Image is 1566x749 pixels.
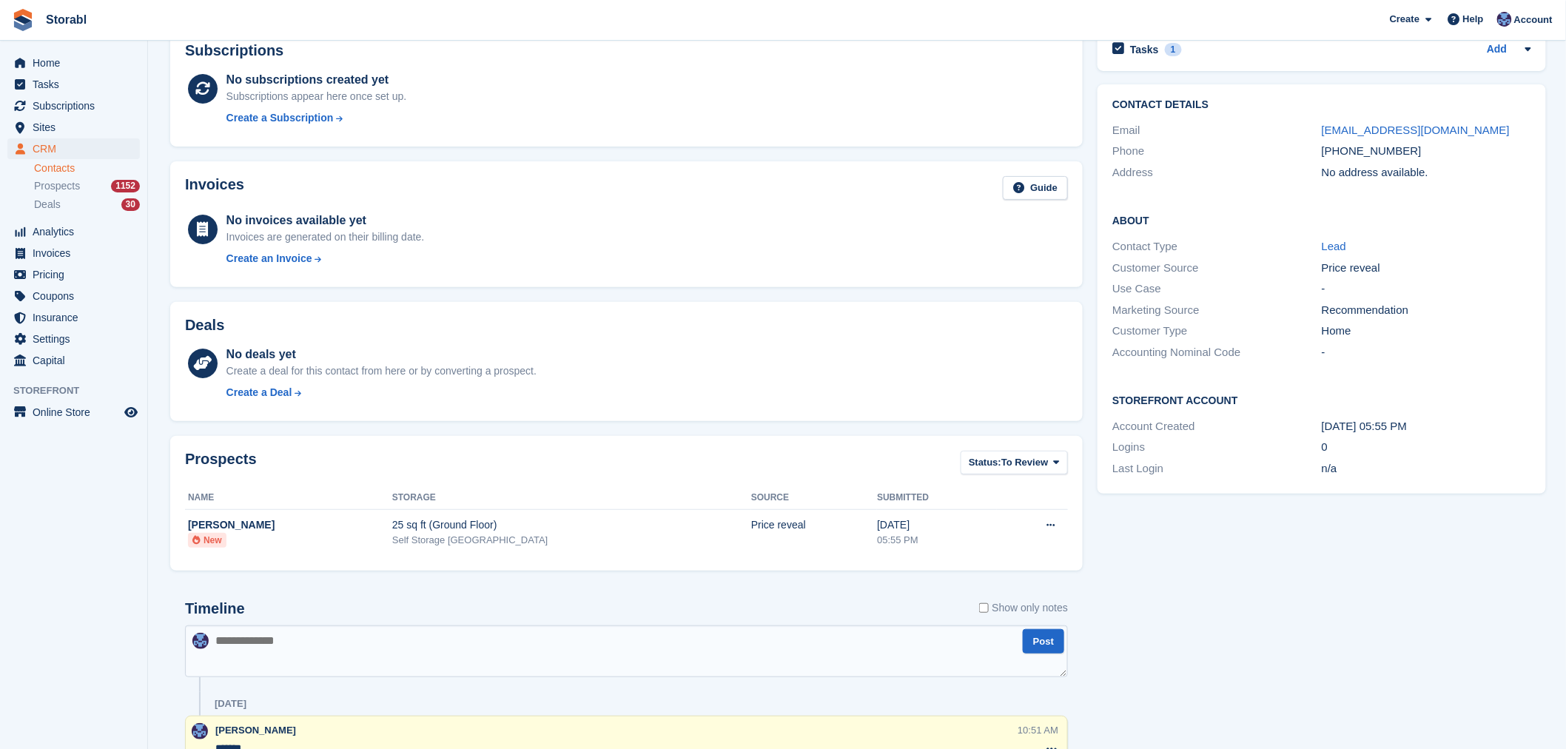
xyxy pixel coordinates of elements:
[33,264,121,285] span: Pricing
[7,117,140,138] a: menu
[7,74,140,95] a: menu
[877,517,996,533] div: [DATE]
[185,317,224,334] h2: Deals
[34,161,140,175] a: Contacts
[215,725,296,736] span: [PERSON_NAME]
[215,698,246,710] div: [DATE]
[1322,439,1531,456] div: 0
[226,71,407,89] div: No subscriptions created yet
[7,243,140,263] a: menu
[1322,344,1531,361] div: -
[7,53,140,73] a: menu
[40,7,93,32] a: Storabl
[1322,281,1531,298] div: -
[226,110,334,126] div: Create a Subscription
[1165,43,1182,56] div: 1
[13,383,147,398] span: Storefront
[226,110,407,126] a: Create a Subscription
[122,403,140,421] a: Preview store
[34,179,80,193] span: Prospects
[979,600,989,616] input: Show only notes
[226,385,537,400] a: Create a Deal
[7,221,140,242] a: menu
[33,95,121,116] span: Subscriptions
[1487,41,1507,58] a: Add
[877,486,996,510] th: Submitted
[7,350,140,371] a: menu
[1112,460,1322,477] div: Last Login
[1322,418,1531,435] div: [DATE] 05:55 PM
[1018,723,1058,737] div: 10:51 AM
[979,600,1068,616] label: Show only notes
[1322,260,1531,277] div: Price reveal
[1023,629,1064,654] button: Post
[33,243,121,263] span: Invoices
[1463,12,1484,27] span: Help
[1112,122,1322,139] div: Email
[188,517,392,533] div: [PERSON_NAME]
[226,212,425,229] div: No invoices available yet
[226,229,425,245] div: Invoices are generated on their billing date.
[1112,418,1322,435] div: Account Created
[34,198,61,212] span: Deals
[33,74,121,95] span: Tasks
[1112,323,1322,340] div: Customer Type
[7,307,140,328] a: menu
[188,533,226,548] li: New
[392,533,751,548] div: Self Storage [GEOGRAPHIC_DATA]
[226,363,537,379] div: Create a deal for this contact from here or by converting a prospect.
[12,9,34,31] img: stora-icon-8386f47178a22dfd0bd8f6a31ec36ba5ce8667c1dd55bd0f319d3a0aa187defe.svg
[185,451,257,478] h2: Prospects
[1322,460,1531,477] div: n/a
[1390,12,1419,27] span: Create
[1112,99,1530,111] h2: Contact Details
[877,533,996,548] div: 05:55 PM
[1322,302,1531,319] div: Recommendation
[1322,164,1531,181] div: No address available.
[1497,12,1512,27] img: Tegan Ewart
[33,221,121,242] span: Analytics
[961,451,1068,475] button: Status: To Review
[33,307,121,328] span: Insurance
[1112,143,1322,160] div: Phone
[7,329,140,349] a: menu
[751,486,877,510] th: Source
[111,180,140,192] div: 1152
[1112,212,1530,227] h2: About
[226,346,537,363] div: No deals yet
[751,517,877,533] div: Price reveal
[33,350,121,371] span: Capital
[33,402,121,423] span: Online Store
[185,486,392,510] th: Name
[226,251,312,266] div: Create an Invoice
[226,251,425,266] a: Create an Invoice
[1112,238,1322,255] div: Contact Type
[34,197,140,212] a: Deals 30
[1112,302,1322,319] div: Marketing Source
[1130,43,1159,56] h2: Tasks
[185,600,245,617] h2: Timeline
[226,89,407,104] div: Subscriptions appear here once set up.
[7,264,140,285] a: menu
[33,286,121,306] span: Coupons
[7,402,140,423] a: menu
[226,385,292,400] div: Create a Deal
[7,138,140,159] a: menu
[1322,143,1531,160] div: [PHONE_NUMBER]
[33,53,121,73] span: Home
[392,486,751,510] th: Storage
[33,329,121,349] span: Settings
[34,178,140,194] a: Prospects 1152
[33,117,121,138] span: Sites
[185,176,244,201] h2: Invoices
[1322,323,1531,340] div: Home
[192,723,208,739] img: Tegan Ewart
[1112,344,1322,361] div: Accounting Nominal Code
[1112,164,1322,181] div: Address
[392,517,751,533] div: 25 sq ft (Ground Floor)
[185,42,1068,59] h2: Subscriptions
[33,138,121,159] span: CRM
[1003,176,1068,201] a: Guide
[1112,281,1322,298] div: Use Case
[1112,260,1322,277] div: Customer Source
